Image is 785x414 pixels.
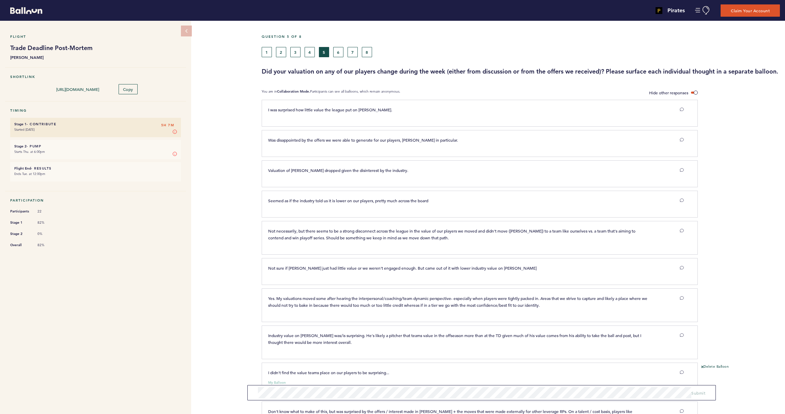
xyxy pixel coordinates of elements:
span: Submit [691,390,705,396]
h6: - Results [14,166,177,171]
h3: Did your valuation on any of our players change during the week (either from discussion or from t... [262,67,780,76]
span: I was surprised how little value the league put on [PERSON_NAME]. [268,107,392,112]
button: Delete Balloon [701,364,729,370]
small: Flight End [14,166,31,171]
button: 6 [333,47,343,57]
h5: Question 5 of 8 [262,34,780,39]
h4: Pirates [667,6,685,15]
button: Claim Your Account [721,4,780,17]
button: 4 [305,47,315,57]
h5: Timing [10,108,181,113]
span: 0% [37,232,58,236]
button: Manage Account [695,6,710,15]
button: 8 [362,47,372,57]
svg: Balloon [10,7,42,14]
b: [PERSON_NAME] [10,54,181,61]
button: Copy [119,84,138,94]
span: Copy [123,86,133,92]
h5: Flight [10,34,181,39]
button: 1 [262,47,272,57]
span: Industry value on [PERSON_NAME] was/is surprising. He's likely a pitcher that teams value in the ... [268,333,642,345]
span: 82% [37,220,58,225]
span: Was disappointed by the offers we were able to generate for our players, [PERSON_NAME] in particu... [268,137,458,143]
span: 5H 7M [161,122,174,129]
span: 82% [37,243,58,248]
span: Overall [10,242,31,249]
button: 2 [276,47,286,57]
small: Stage 2 [14,144,27,148]
time: Started [DATE] [14,127,34,132]
span: Stage 1 [10,219,31,226]
time: Ends Tue. at 12:00pm [14,172,45,176]
h5: Shortlink [10,75,181,79]
h1: Trade Deadline Post-Mortem [10,44,181,52]
span: Participants [10,208,31,215]
span: I didn't find the value teams place on our players to be surprising... [268,370,389,375]
span: Hide other responses [649,90,688,95]
span: Seemed as if the industry told us it is lower on our players, pretty much across the board [268,198,428,203]
span: Stage 2 [10,230,31,237]
span: 22 [37,209,58,214]
button: 3 [290,47,301,57]
span: Valuation of [PERSON_NAME] dropped given the disinterest by the industry. [268,168,408,173]
b: Collaboration Mode. [277,89,310,94]
small: My Balloon [268,381,286,384]
button: 7 [348,47,358,57]
span: Not sure if [PERSON_NAME] just had little value or we weren't engaged enough. But came out of it ... [268,265,537,271]
h6: - Contribute [14,122,177,126]
time: Starts Thu. at 6:00pm [14,149,45,154]
p: You are in Participants can see all balloons, which remain anonymous. [262,89,400,96]
h5: Participation [10,198,181,203]
span: Not necessarily, but there seems to be a strong disconnect across the league in the value of our ... [268,228,636,240]
span: Yes. My valuations moved some after hearing the interpersonal/coaching/team dynamic perspective- ... [268,296,648,308]
a: Balloon [5,7,42,14]
small: Stage 1 [14,122,27,126]
button: 5 [319,47,329,57]
h6: - Pump [14,144,177,148]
